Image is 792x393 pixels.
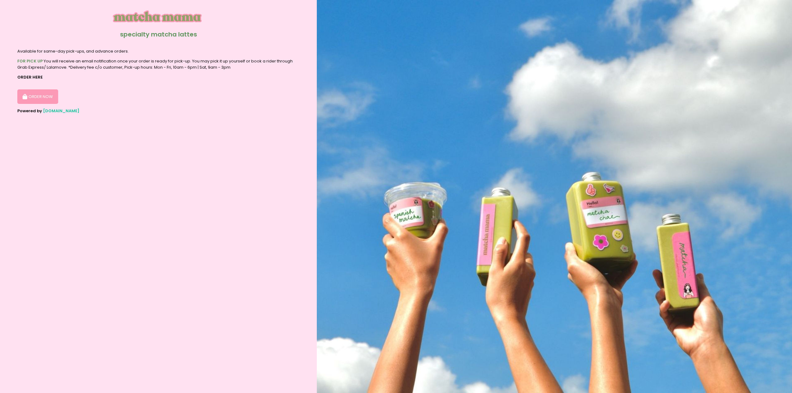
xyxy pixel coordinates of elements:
button: ORDER NOW [17,89,58,104]
img: Matcha Mama [111,9,204,25]
div: Available for same-day pick-ups, and advance orders. [17,48,299,54]
div: specialty matcha lattes [17,25,299,44]
a: [DOMAIN_NAME] [43,108,80,114]
div: ORDER HERE [17,74,299,80]
b: FOR PICK UP [17,58,43,64]
div: Powered by [17,108,299,114]
div: You will receive an email notification once your order is ready for pick-up. You may pick it up y... [17,58,299,70]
